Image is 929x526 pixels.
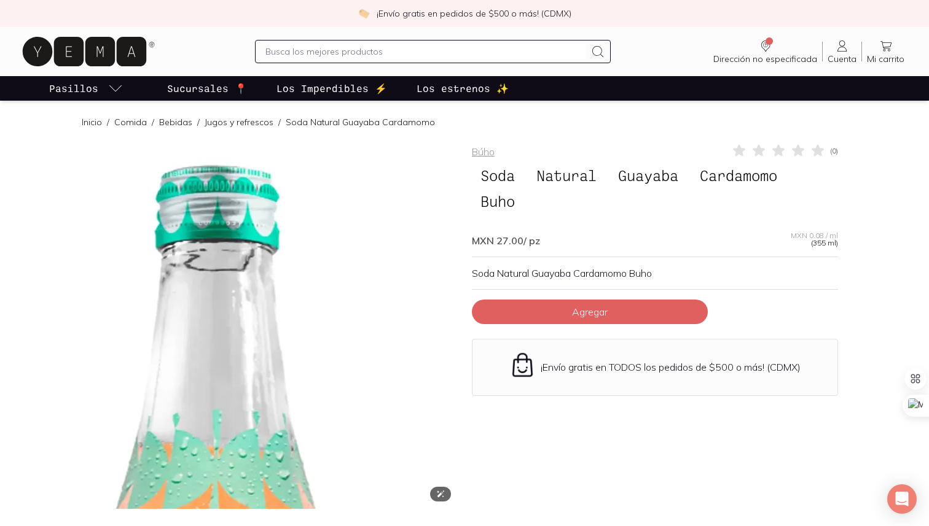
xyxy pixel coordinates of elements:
div: Open Intercom Messenger [887,484,917,514]
a: Los estrenos ✨ [414,76,511,101]
span: / [102,116,114,128]
span: / [147,116,159,128]
input: Busca los mejores productos [265,44,586,59]
p: Pasillos [49,81,98,96]
span: Dirección no especificada [713,53,817,64]
a: Sucursales 📍 [165,76,249,101]
span: (355 ml) [811,239,838,247]
a: Cuenta [823,39,861,64]
a: Jugos y refrescos [205,117,273,128]
span: Mi carrito [867,53,904,64]
span: Cuenta [828,53,856,64]
p: Soda Natural Guayaba Cardamomo [286,116,435,128]
p: Los estrenos ✨ [417,81,509,96]
span: Buho [472,190,523,213]
p: Sucursales 📍 [167,81,247,96]
span: ( 0 ) [830,147,838,155]
a: Bebidas [159,117,192,128]
span: Cardamomo [691,164,786,187]
a: Comida [114,117,147,128]
a: Inicio [82,117,102,128]
p: Soda Natural Guayaba Cardamomo Buho [472,267,838,279]
p: Los Imperdibles ⚡️ [276,81,387,96]
a: Dirección no especificada [708,39,822,64]
a: Los Imperdibles ⚡️ [274,76,390,101]
a: Búho [472,145,495,158]
span: MXN 0.08 / ml [791,232,838,239]
span: Natural [528,164,605,187]
span: / [192,116,205,128]
span: / [273,116,286,128]
p: ¡Envío gratis en pedidos de $500 o más! (CDMX) [377,7,571,20]
span: MXN 27.00 / pz [472,234,540,247]
a: Mi carrito [862,39,909,64]
img: Envío [509,352,536,378]
span: Guayaba [610,164,687,187]
button: Agregar [472,300,708,324]
img: check [358,8,369,19]
span: Agregar [572,306,608,318]
p: ¡Envío gratis en TODOS los pedidos de $500 o más! (CDMX) [541,361,801,373]
span: Soda [472,164,523,187]
a: pasillo-todos-link [47,76,125,101]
